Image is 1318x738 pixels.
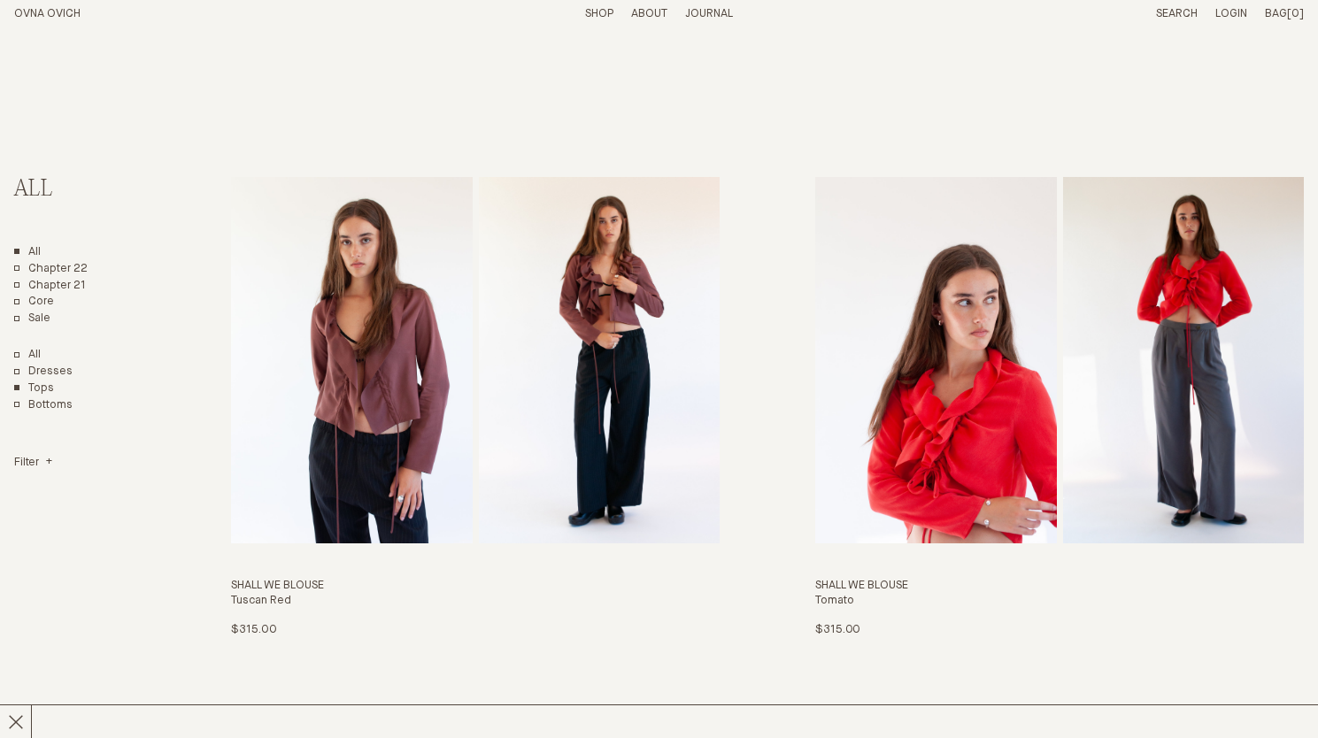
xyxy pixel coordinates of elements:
[815,177,1056,543] img: Shall We Blouse
[231,579,720,594] h3: Shall We Blouse
[14,365,73,380] a: Dresses
[14,262,88,277] a: Chapter 22
[14,245,41,260] a: All
[14,456,52,471] summary: Filter
[14,398,73,413] a: Bottoms
[815,177,1304,637] a: Shall We Blouse
[815,594,1304,609] h4: Tomato
[1287,8,1304,19] span: [0]
[14,381,54,396] a: Tops
[231,594,720,609] h4: Tuscan Red
[14,295,54,310] a: Core
[14,177,163,203] h2: All
[14,348,41,363] a: Show All
[231,177,720,637] a: Shall We Blouse
[1215,8,1247,19] a: Login
[14,279,86,294] a: Chapter 21
[631,7,667,22] summary: About
[231,623,276,638] p: $315.00
[14,311,50,327] a: Sale
[815,579,1304,594] h3: Shall We Blouse
[685,8,733,19] a: Journal
[1156,8,1198,19] a: Search
[585,8,613,19] a: Shop
[1265,8,1287,19] span: Bag
[14,8,81,19] a: Home
[231,177,472,543] img: Shall We Blouse
[815,623,860,638] p: $315.00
